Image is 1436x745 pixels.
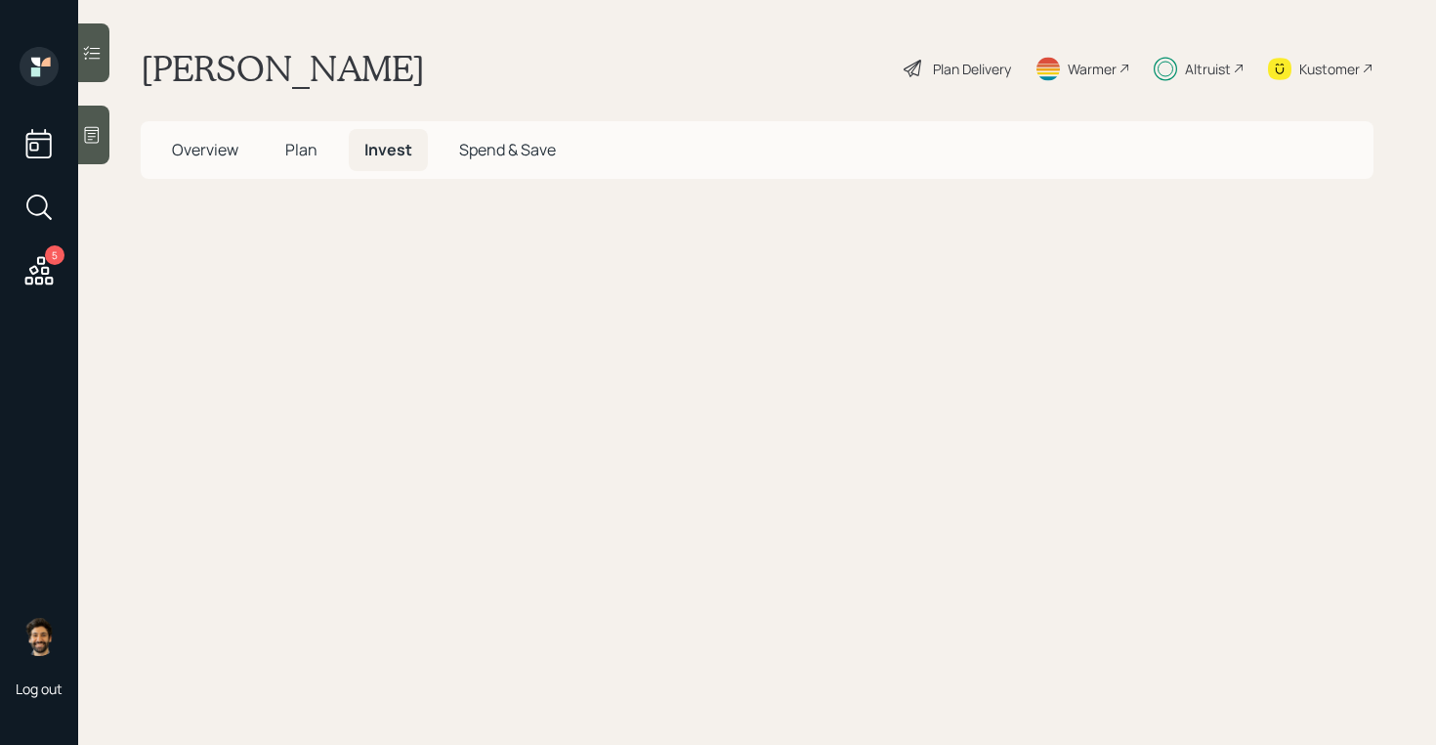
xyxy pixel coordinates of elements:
span: Spend & Save [459,139,556,160]
span: Overview [172,139,238,160]
div: Log out [16,679,63,698]
div: Kustomer [1299,59,1360,79]
div: 5 [45,245,64,265]
div: Warmer [1068,59,1117,79]
h1: [PERSON_NAME] [141,47,425,90]
div: Plan Delivery [933,59,1011,79]
span: Plan [285,139,317,160]
span: Invest [364,139,412,160]
div: Altruist [1185,59,1231,79]
img: eric-schwartz-headshot.png [20,617,59,656]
